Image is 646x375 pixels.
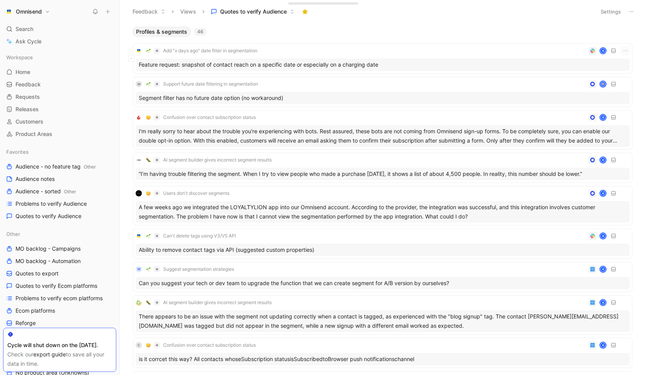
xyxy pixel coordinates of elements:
span: Suggest segmentation strategies [163,266,234,272]
span: Users don't discover segments [163,190,229,196]
span: Audience notes [16,175,55,183]
a: Problems to verify Audience [3,198,116,210]
a: MO backlog - Campaigns [3,243,116,255]
a: C🤔Confusion over contact subscription statusKis it corrcet this way? All contacts whoseSubscripti... [133,338,632,368]
a: export guide [33,351,66,358]
a: Feedback [3,79,116,90]
span: Ask Cycle [16,37,41,46]
span: Quotes to verify Ecom platforms [16,282,97,290]
a: logo🤔Confusion over contact subscription statusKI'm really sorry to hear about the trouble you're... [133,110,632,150]
button: 🤔Users don't discover segments [143,189,232,198]
a: logo🌱Can't delete tags using V3/V5 APIKAbility to remove contact tags via API (suggested custom p... [133,229,632,259]
span: Audience - sorted [16,187,76,196]
a: logo🤔Users don't discover segmentsKA few weeks ago we integrated the LOYALTYLION app into our Omn... [133,186,632,225]
img: logo [136,299,142,306]
a: Releases [3,103,116,115]
div: Search [3,23,116,35]
img: logo [136,157,142,163]
button: Feedback [129,6,169,17]
img: logo [136,233,142,239]
span: Audience - no feature tag [16,163,96,171]
a: Requests [3,91,116,103]
a: Problems to verify ecom platforms [3,292,116,304]
span: MO backlog - Campaigns [16,245,81,253]
span: Favorites [6,148,29,156]
img: logo [136,114,142,120]
button: Settings [597,6,624,17]
img: 🐛 [146,158,151,162]
span: Other [64,189,76,194]
img: 🌱 [146,82,151,86]
div: Feature request: snapshot of contact reach on a specific date or especially on a charging date [136,58,630,71]
div: is it corrcet this way? All contacts whoseSubscription statusisSubscribedtoBrowser push notificat... [136,353,630,365]
span: Quotes to verify Audience [220,8,287,15]
img: 🤔 [146,115,151,120]
div: Favorites [3,146,116,158]
span: Ecom platforms [16,307,55,315]
img: logo [136,48,142,54]
button: 🌱Support future date filtering in segmentation [143,79,261,89]
a: Audience notes [3,173,116,185]
a: MO backlog - Automation [3,255,116,267]
img: 🌱 [146,234,151,238]
div: K [600,300,606,305]
button: 🤔Confusion over contact subscription status [143,341,258,350]
img: avatar [600,81,606,87]
span: Quotes to verify Audience [16,212,81,220]
a: Quotes to verify Audience [3,210,116,222]
span: Workspace [6,53,33,61]
div: Cycle will shut down on the [DATE]. [7,341,112,350]
button: 🐛AI segment builder gives incorrect segment results [143,155,274,165]
span: Releases [16,105,39,113]
a: Ask Cycle [3,36,116,47]
a: W🌱Suggest segmentation strategiesKCan you suggest your tech or dev team to upgrade the function t... [133,262,632,292]
span: Quotes to export [16,270,59,277]
a: Audience - no feature tagOther [3,161,116,172]
a: Home [3,66,116,78]
span: AI segment builder gives incorrect segment results [163,157,272,163]
div: A few weeks ago we integrated the LOYALTYLION app into our Omnisend account. According to the pro... [136,201,630,223]
span: Confusion over contact subscription status [163,114,256,120]
span: AI segment builder gives incorrect segment results [163,299,272,306]
button: 🐛AI segment builder gives incorrect segment results [143,298,274,307]
button: OmnisendOmnisend [3,6,52,17]
button: 🌱Can't delete tags using V3/V5 API [143,231,239,241]
span: MO backlog - Automation [16,257,81,265]
div: C [136,342,142,348]
span: Customers [16,118,43,126]
h1: Omnisend [16,8,42,15]
button: Views [177,6,200,17]
a: M🌱Support future date filtering in segmentationavatarSegment filter has no future date option (no... [133,77,632,107]
button: Profiles & segments [132,26,191,37]
span: Home [16,68,30,76]
a: Quotes to verify Ecom platforms [3,280,116,292]
a: logo🌱Add "x days ago" date filter in segmentationKFeature request: snapshot of contact reach on a... [133,43,632,74]
span: Feedback [16,81,41,88]
div: There appears to be an issue with the segment not updating correctly when a contact is tagged, as... [136,310,630,332]
div: K [600,157,606,163]
button: 🌱Suggest segmentation strategies [143,265,237,274]
button: Quotes to verify Audience [207,6,298,17]
span: Search [16,24,33,34]
div: 46 [194,28,207,36]
span: Requests [16,93,40,101]
span: Other [6,230,20,238]
a: Audience - sortedOther [3,186,116,197]
div: K [600,233,606,239]
div: Check our to save all your data in time. [7,350,112,368]
a: Reforge [3,317,116,329]
a: logo🐛AI segment builder gives incorrect segment resultsKThere appears to be an issue with the seg... [133,295,632,335]
button: 🤔Confusion over contact subscription status [143,113,258,122]
div: Can you suggest your tech or dev team to upgrade the function that we can create segment for A/B ... [136,277,630,289]
div: Segment filter has no future date option (no workaround) [136,92,630,104]
img: 🤔 [146,343,151,347]
div: Ability to remove contact tags via API (suggested custom properties) [136,244,630,256]
a: Customers [3,116,116,127]
img: 🤔 [146,191,151,196]
img: logo [136,190,142,196]
span: Problems to verify Audience [16,200,87,208]
img: Omnisend [5,8,13,15]
div: M [136,81,142,87]
span: Support future date filtering in segmentation [163,81,258,87]
span: Confusion over contact subscription status [163,342,256,348]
